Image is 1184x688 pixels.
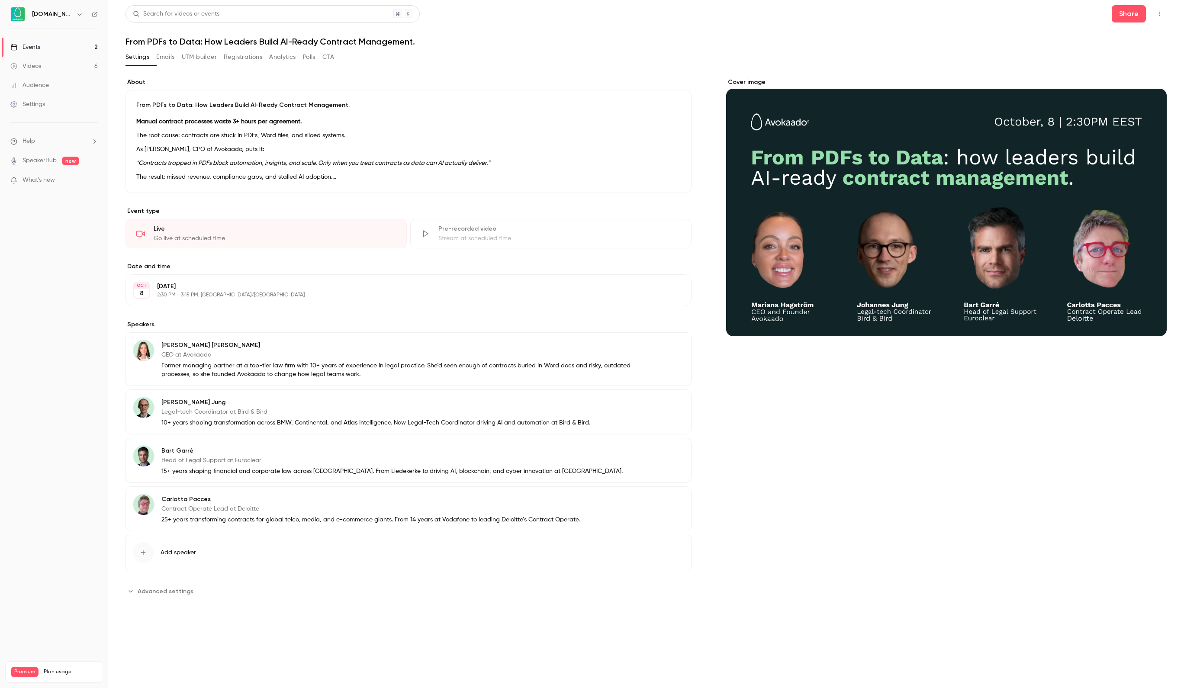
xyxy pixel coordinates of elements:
p: [DATE] [157,282,646,291]
button: Emails [156,50,174,64]
p: As [PERSON_NAME], CPO of Avokaado, puts it: [136,144,681,154]
div: Settings [10,100,45,109]
span: What's new [23,176,55,185]
li: help-dropdown-opener [10,137,98,146]
div: Mariana Hagström[PERSON_NAME] [PERSON_NAME]CEO at AvokaadoFormer managing partner at a top-tier l... [125,332,692,386]
div: Pre-recorded videoStream at scheduled time [410,219,692,248]
div: Bart GarréBart GarréHead of Legal Support at Euroclear15+ years shaping financial and corporate l... [125,438,692,483]
p: The result: missed revenue, compliance gaps, and stalled AI adoption. [136,172,681,182]
div: OCT [134,283,149,289]
img: Bart Garré [133,446,154,466]
div: Stream at scheduled time [438,234,681,243]
button: UTM builder [182,50,217,64]
div: Audience [10,81,49,90]
em: “Contracts trapped in PDFs block automation, insights, and scale. Only when you treat contracts a... [136,160,490,166]
button: Settings [125,50,149,64]
img: Mariana Hagström [133,340,154,361]
h6: [DOMAIN_NAME] [32,10,73,19]
span: Plan usage [44,669,97,675]
h1: From PDFs to Data: How Leaders Build AI-Ready Contract Management. [125,36,1167,47]
div: Pre-recorded video [438,225,681,233]
p: Event type [125,207,692,215]
p: The root cause: contracts are stuck in PDFs, Word files, and siloed systems. [136,130,681,141]
div: Johannes Jung[PERSON_NAME] JungLegal-tech Coordinator at Bird & Bird10+ years shaping transformat... [125,389,692,434]
button: CTA [322,50,334,64]
span: Premium [11,667,39,677]
div: Events [10,43,40,51]
button: Add speaker [125,535,692,570]
p: 15+ years shaping financial and corporate law across [GEOGRAPHIC_DATA]. From Liedekerke to drivin... [161,467,623,476]
button: Share [1112,5,1146,23]
p: 8 [140,289,144,298]
div: Carlotta PaccesCarlotta PaccesContract Operate Lead at Deloitte25+ years transforming contracts f... [125,486,692,531]
p: Bart Garré [161,447,623,455]
button: Polls [303,50,315,64]
p: Contract Operate Lead at Deloitte [161,505,580,513]
img: Johannes Jung [133,397,154,418]
p: Carlotta Pacces [161,495,580,504]
label: About [125,78,692,87]
div: Live [154,225,396,233]
button: Analytics [269,50,296,64]
img: Avokaado.io [11,7,25,21]
div: Search for videos or events [133,10,219,19]
div: LiveGo live at scheduled time [125,219,407,248]
p: 2:30 PM - 3:15 PM, [GEOGRAPHIC_DATA]/[GEOGRAPHIC_DATA] [157,292,646,299]
label: Cover image [726,78,1167,87]
p: From PDFs to Data: How Leaders Build AI-Ready Contract Management. [136,101,681,109]
label: Speakers [125,320,692,329]
div: Videos [10,62,41,71]
p: [PERSON_NAME] [PERSON_NAME] [161,341,635,350]
img: Carlotta Pacces [133,494,154,515]
section: Cover image [726,78,1167,336]
strong: Manual contract processes waste 3+ hours per agreement. [136,119,302,125]
span: Add speaker [161,548,196,557]
button: Registrations [224,50,262,64]
p: [PERSON_NAME] Jung [161,398,590,407]
span: Help [23,137,35,146]
p: 25+ years transforming contracts for global telco, media, and e-commerce giants. From 14 years at... [161,515,580,524]
label: Date and time [125,262,692,271]
button: Advanced settings [125,584,199,598]
p: 10+ years shaping transformation across BMW, Continental, and Atlas Intelligence. Now Legal-Tech ... [161,418,590,427]
span: new [62,157,79,165]
p: Legal-tech Coordinator at Bird & Bird [161,408,590,416]
section: Advanced settings [125,584,692,598]
p: CEO at Avokaado [161,350,635,359]
a: SpeakerHub [23,156,57,165]
p: Former managing partner at a top-tier law firm with 10+ years of experience in legal practice. Sh... [161,361,635,379]
p: Head of Legal Support at Euroclear [161,456,623,465]
span: Advanced settings [138,587,193,596]
div: Go live at scheduled time [154,234,396,243]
